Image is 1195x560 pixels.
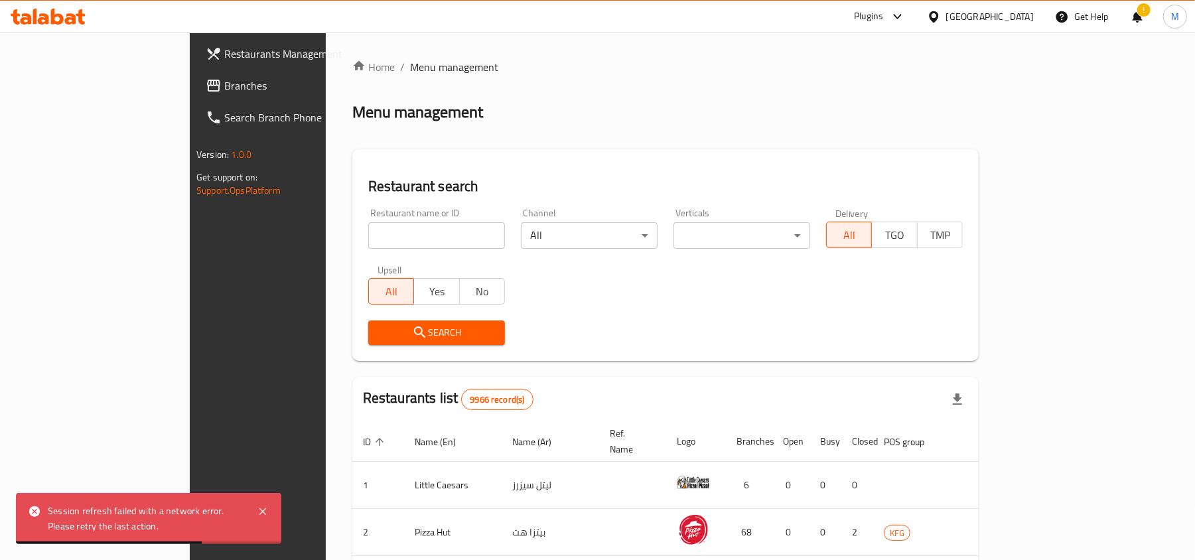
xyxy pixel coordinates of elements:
button: TMP [917,222,963,248]
button: TGO [871,222,917,248]
div: [GEOGRAPHIC_DATA] [946,9,1034,24]
span: Get support on: [196,169,257,186]
span: 9966 record(s) [462,393,532,406]
span: M [1171,9,1179,24]
span: 1.0.0 [231,146,251,163]
td: Little Caesars [404,462,502,509]
span: Yes [419,282,454,301]
span: Search [379,324,494,341]
th: Closed [841,421,873,462]
td: 0 [809,462,841,509]
div: Total records count [461,389,533,410]
td: 0 [809,509,841,556]
button: No [459,278,505,305]
td: 0 [841,462,873,509]
a: Support.OpsPlatform [196,182,281,199]
span: TMP [923,226,957,245]
div: Export file [942,384,973,415]
img: Pizza Hut [677,513,710,546]
td: 2 [841,509,873,556]
div: ​ [673,222,810,249]
td: Pizza Hut [404,509,502,556]
a: Restaurants Management [195,38,389,70]
img: Little Caesars [677,466,710,499]
span: Branches [224,78,379,94]
span: POS group [884,434,942,450]
td: 0 [772,462,809,509]
span: No [465,282,500,301]
span: Name (En) [415,434,473,450]
span: Restaurants Management [224,46,379,62]
label: Upsell [378,265,402,274]
span: Ref. Name [610,425,650,457]
li: / [400,59,405,75]
a: Branches [195,70,389,102]
span: Menu management [410,59,498,75]
h2: Restaurants list [363,388,533,410]
th: Logo [666,421,726,462]
th: Branches [726,421,772,462]
span: All [374,282,409,301]
span: TGO [877,226,912,245]
h2: Restaurant search [368,176,963,196]
td: 6 [726,462,772,509]
input: Search for restaurant name or ID.. [368,222,505,249]
span: Name (Ar) [512,434,569,450]
td: 0 [772,509,809,556]
span: All [832,226,867,245]
label: Delivery [835,208,869,218]
div: Plugins [854,9,883,25]
div: Session refresh failed with a network error. Please retry the last action. [48,504,244,533]
button: Yes [413,278,459,305]
h2: Menu management [352,102,483,123]
td: بيتزا هت [502,509,599,556]
div: All [521,222,658,249]
span: KFG [884,525,910,541]
button: Search [368,320,505,345]
button: All [826,222,872,248]
span: Search Branch Phone [224,109,379,125]
span: Version: [196,146,229,163]
nav: breadcrumb [352,59,979,75]
td: ليتل سيزرز [502,462,599,509]
th: Open [772,421,809,462]
th: Busy [809,421,841,462]
button: All [368,278,414,305]
a: Search Branch Phone [195,102,389,133]
td: 68 [726,509,772,556]
span: ID [363,434,388,450]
